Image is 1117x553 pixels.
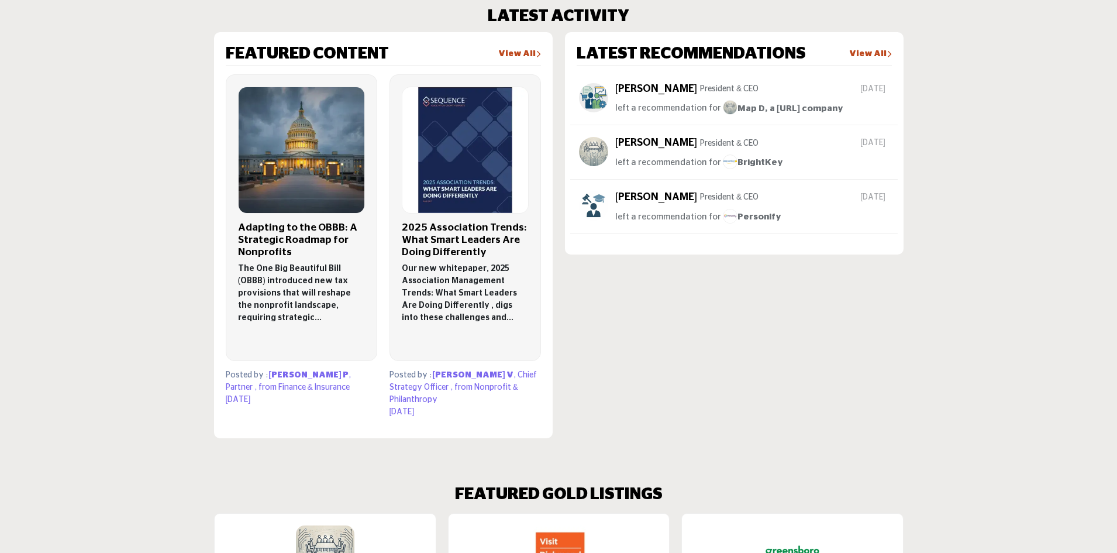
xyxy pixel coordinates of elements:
img: Logo of Aprio LLP, click to view details [239,87,364,213]
img: image [723,209,737,224]
span: left a recommendation for [615,212,721,221]
h3: Adapting to the OBBB: A Strategic Roadmap for Nonprofits [238,222,365,259]
span: [DATE] [860,137,889,149]
span: [PERSON_NAME] [269,371,342,379]
h2: LATEST RECOMMENDATIONS [577,44,806,64]
a: imageBrightKey [723,156,783,170]
p: The One Big Beautiful Bill (OBBB) introduced new tax provisions that will reshape the nonprofit l... [238,263,365,324]
p: President & CEO [700,138,759,150]
span: left a recommendation for [615,158,721,167]
span: [PERSON_NAME] [433,371,505,379]
span: Map D, a [URL] company [723,104,843,113]
span: , Partner [226,371,351,391]
p: President & CEO [700,83,759,95]
h5: [PERSON_NAME] [615,191,697,204]
span: , Chief Strategy Officer [389,371,537,391]
img: image [723,154,737,169]
img: avtar-image [579,83,608,112]
img: image [723,100,737,115]
img: avtar-image [579,137,608,166]
h2: FEATURED GOLD LISTINGS [455,485,663,505]
p: Posted by : [226,369,377,394]
span: , from Nonprofit & Philanthropy [389,383,518,404]
h2: LATEST ACTIVITY [488,7,629,27]
p: President & CEO [700,191,759,204]
span: [DATE] [389,408,415,416]
span: P [343,371,349,379]
h5: [PERSON_NAME] [615,137,697,150]
img: Logo of Sequence Consulting, click to view details [402,87,528,213]
span: Personify [723,212,781,221]
h5: [PERSON_NAME] [615,83,697,96]
span: [DATE] [860,191,889,204]
a: View All [849,49,892,60]
a: imagePersonify [723,210,781,225]
span: [DATE] [860,83,889,95]
p: Our new whitepaper, 2025 Association Management Trends: What Smart Leaders Are Doing Differently ... [402,263,529,324]
span: BrightKey [723,158,783,167]
img: avtar-image [579,191,608,221]
span: , from Finance & Insurance [254,383,350,391]
h3: 2025 Association Trends: What Smart Leaders Are Doing Differently [402,222,529,259]
span: [DATE] [226,396,251,404]
a: View All [498,49,541,60]
p: Posted by : [389,369,541,406]
span: V [506,371,513,379]
a: imageMap D, a [URL] company [723,101,843,116]
span: left a recommendation for [615,104,721,113]
h2: FEATURED CONTENT [226,44,389,64]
